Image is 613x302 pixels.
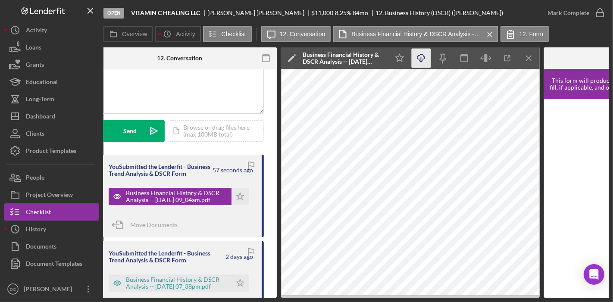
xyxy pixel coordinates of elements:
div: Educational [26,73,58,93]
label: Overview [122,31,147,37]
time: 2025-10-08 23:38 [225,253,253,260]
button: Checklist [203,26,252,42]
button: Checklist [4,203,99,221]
div: Clients [26,125,44,144]
div: Grants [26,56,44,75]
button: People [4,169,99,186]
span: Move Documents [130,221,178,228]
div: You Submitted the Lenderfit - Business Trend Analysis & DSCR Form [109,163,211,177]
div: Activity [26,22,47,41]
button: Overview [103,26,153,42]
button: Grants [4,56,99,73]
div: Dashboard [26,108,55,127]
button: Project Overview [4,186,99,203]
div: Product Templates [26,142,76,162]
button: Business Financial History & DSCR Analysis -- [DATE] 09_04am.pdf [109,188,249,205]
label: 12. Conversation [280,31,325,37]
div: [PERSON_NAME] [PERSON_NAME] [207,9,312,16]
button: Loans [4,39,99,56]
label: Activity [176,31,195,37]
div: Business Financial History & DSCR Analysis -- [DATE] 09_04am.pdf [126,190,227,203]
button: Move Documents [109,214,186,236]
button: 12. Conversation [261,26,331,42]
span: $11,000 [312,9,334,16]
div: Send [124,120,137,142]
div: 12. Conversation [157,55,203,62]
div: Open [103,8,124,19]
div: Project Overview [26,186,73,205]
div: 12. Business History (DSCR) ([PERSON_NAME]) [375,9,503,16]
button: Documents [4,238,99,255]
div: [PERSON_NAME] [22,280,78,300]
b: VITAMIN C HEALING LLC [131,9,200,16]
div: 8.25 % [335,9,351,16]
div: Document Templates [26,255,82,274]
div: Long-Term [26,90,54,110]
div: Mark Complete [547,4,589,22]
div: History [26,221,46,240]
button: DG[PERSON_NAME] [4,280,99,298]
div: Open Intercom Messenger [584,264,604,285]
label: Business Financial History & DSCR Analysis -- [DATE] 09_04am.pdf [351,31,481,37]
button: Mark Complete [539,4,609,22]
div: Documents [26,238,56,257]
button: Activity [4,22,99,39]
text: DG [10,287,16,292]
div: Loans [26,39,41,58]
button: Business Financial History & DSCR Analysis -- [DATE] 09_04am.pdf [333,26,498,42]
button: Long-Term [4,90,99,108]
button: Activity [155,26,200,42]
button: History [4,221,99,238]
div: Checklist [26,203,51,223]
div: People [26,169,44,188]
button: Dashboard [4,108,99,125]
div: You Submitted the Lenderfit - Business Trend Analysis & DSCR Form [109,250,224,264]
button: Educational [4,73,99,90]
div: Business Financial History & DSCR Analysis -- [DATE] 09_04am.pdf [303,51,385,65]
button: Send [96,120,165,142]
div: 84 mo [353,9,368,16]
time: 2025-10-10 13:04 [213,167,253,174]
button: Document Templates [4,255,99,272]
button: Business Financial History & DSCR Analysis -- [DATE] 07_38pm.pdf [109,274,249,292]
label: Checklist [222,31,246,37]
button: Clients [4,125,99,142]
div: Business Financial History & DSCR Analysis -- [DATE] 07_38pm.pdf [126,276,227,290]
button: Product Templates [4,142,99,159]
button: 12. Form [500,26,549,42]
label: 12. Form [519,31,543,37]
